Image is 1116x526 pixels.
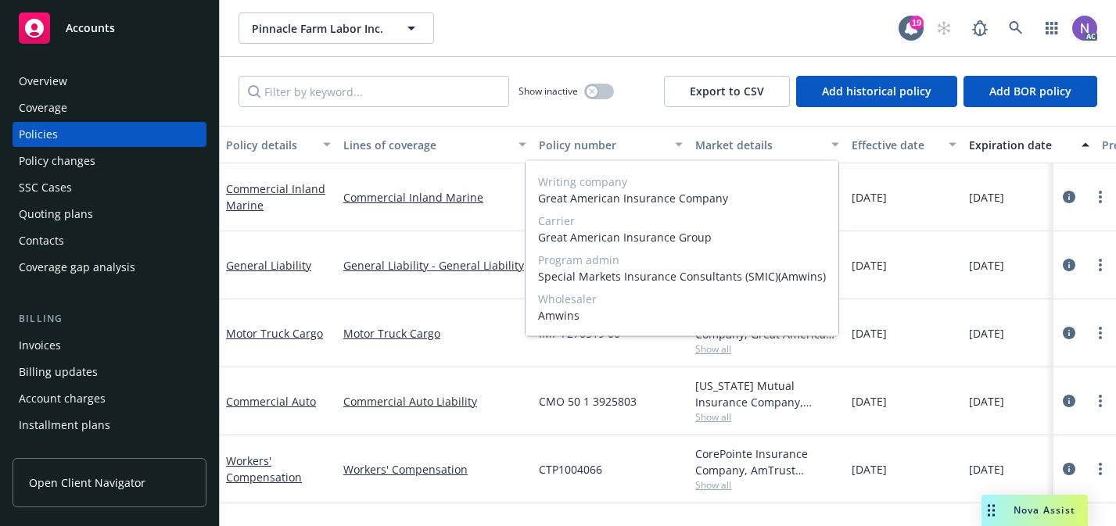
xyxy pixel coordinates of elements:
[695,445,839,478] div: CorePointe Insurance Company, AmTrust Financial Services, Risico Insurance Services, Inc.
[1060,392,1078,410] a: circleInformation
[13,228,206,253] a: Contacts
[19,122,58,147] div: Policies
[1091,324,1110,342] a: more
[13,6,206,50] a: Accounts
[226,137,314,153] div: Policy details
[538,291,826,307] span: Wholesaler
[343,257,526,274] a: General Liability - General Liability
[695,478,839,492] span: Show all
[519,84,578,98] span: Show inactive
[252,20,387,37] span: Pinnacle Farm Labor Inc.
[220,126,337,163] button: Policy details
[538,190,826,206] span: Great American Insurance Company
[963,76,1097,107] button: Add BOR policy
[852,189,887,206] span: [DATE]
[1091,460,1110,478] a: more
[928,13,960,44] a: Start snowing
[695,137,822,153] div: Market details
[1091,188,1110,206] a: more
[13,122,206,147] a: Policies
[852,461,887,478] span: [DATE]
[226,258,311,273] a: General Liability
[852,393,887,410] span: [DATE]
[13,202,206,227] a: Quoting plans
[538,174,826,190] span: Writing company
[66,22,115,34] span: Accounts
[1060,460,1078,478] a: circleInformation
[29,474,145,491] span: Open Client Navigator
[796,76,957,107] button: Add historical policy
[969,393,1004,410] span: [DATE]
[19,360,98,385] div: Billing updates
[226,394,316,409] a: Commercial Auto
[539,461,602,478] span: CTP1004066
[989,84,1071,98] span: Add BOR policy
[981,495,1001,526] div: Drag to move
[19,69,67,94] div: Overview
[19,175,72,200] div: SSC Cases
[1072,16,1097,41] img: photo
[13,95,206,120] a: Coverage
[689,126,845,163] button: Market details
[343,137,509,153] div: Lines of coverage
[969,189,1004,206] span: [DATE]
[964,13,996,44] a: Report a Bug
[13,360,206,385] a: Billing updates
[1060,324,1078,342] a: circleInformation
[969,137,1072,153] div: Expiration date
[13,148,206,174] a: Policy changes
[538,252,826,268] span: Program admin
[1000,13,1032,44] a: Search
[19,386,106,411] div: Account charges
[539,393,637,410] span: CMO 50 1 3925803
[969,461,1004,478] span: [DATE]
[852,137,939,153] div: Effective date
[1091,392,1110,410] a: more
[845,126,963,163] button: Effective date
[343,393,526,410] a: Commercial Auto Liability
[1014,503,1075,517] span: Nova Assist
[981,495,1088,526] button: Nova Assist
[239,13,434,44] button: Pinnacle Farm Labor Inc.
[343,461,526,478] a: Workers' Compensation
[19,333,61,358] div: Invoices
[538,213,826,229] span: Carrier
[852,325,887,342] span: [DATE]
[19,413,110,438] div: Installment plans
[13,311,206,327] div: Billing
[1060,188,1078,206] a: circleInformation
[13,386,206,411] a: Account charges
[1036,13,1068,44] a: Switch app
[690,84,764,98] span: Export to CSV
[910,16,924,30] div: 19
[1091,256,1110,274] a: more
[822,84,931,98] span: Add historical policy
[226,326,323,341] a: Motor Truck Cargo
[226,181,325,213] a: Commercial Inland Marine
[13,175,206,200] a: SSC Cases
[19,202,93,227] div: Quoting plans
[13,255,206,280] a: Coverage gap analysis
[538,268,826,284] span: Special Markets Insurance Consultants (SMIC)(Amwins)
[19,228,64,253] div: Contacts
[239,76,509,107] input: Filter by keyword...
[695,410,839,424] span: Show all
[19,255,135,280] div: Coverage gap analysis
[533,126,689,163] button: Policy number
[13,69,206,94] a: Overview
[19,95,67,120] div: Coverage
[695,342,839,356] span: Show all
[963,126,1096,163] button: Expiration date
[343,189,526,206] a: Commercial Inland Marine
[538,229,826,245] span: Great American Insurance Group
[1060,256,1078,274] a: circleInformation
[538,307,826,324] span: Amwins
[664,76,790,107] button: Export to CSV
[13,333,206,358] a: Invoices
[337,126,533,163] button: Lines of coverage
[695,378,839,410] div: [US_STATE] Mutual Insurance Company, [US_STATE] Mutual Insurance
[19,148,95,174] div: Policy changes
[13,413,206,438] a: Installment plans
[969,257,1004,274] span: [DATE]
[226,453,302,485] a: Workers' Compensation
